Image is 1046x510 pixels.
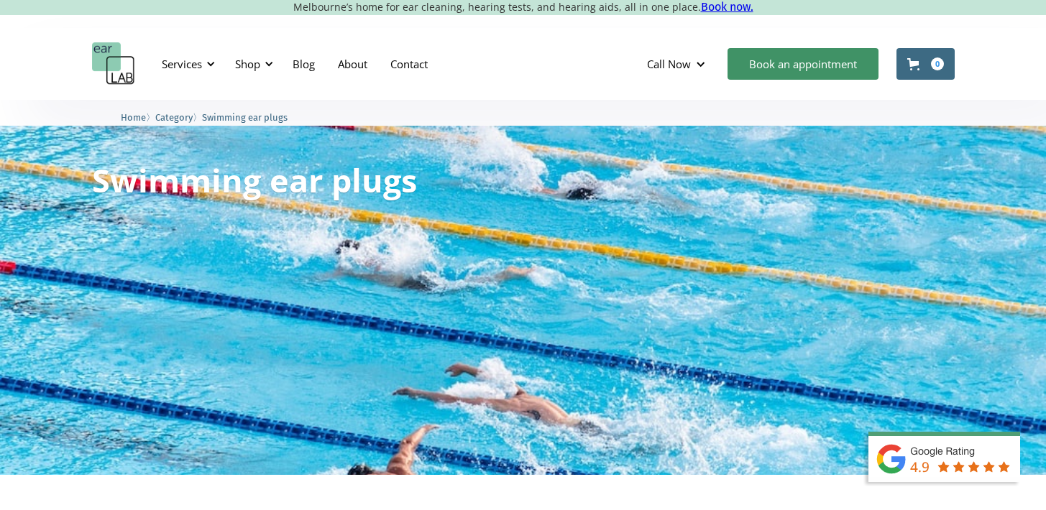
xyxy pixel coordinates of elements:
a: About [326,43,379,85]
a: Swimming ear plugs [202,110,288,124]
span: Swimming ear plugs [202,112,288,123]
span: Home [121,112,146,123]
a: Open cart [896,48,955,80]
a: Home [121,110,146,124]
div: Call Now [636,42,720,85]
span: Category [155,112,193,123]
div: Shop [226,42,277,85]
div: Services [153,42,219,85]
a: Contact [379,43,439,85]
a: Blog [281,43,326,85]
div: Services [162,57,202,71]
li: 〉 [155,110,202,125]
div: Call Now [647,57,691,71]
a: Book an appointment [728,48,878,80]
li: 〉 [121,110,155,125]
a: home [92,42,135,85]
div: 0 [931,57,944,70]
a: Category [155,110,193,124]
h1: Swimming ear plugs [92,164,417,196]
div: Shop [235,57,260,71]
